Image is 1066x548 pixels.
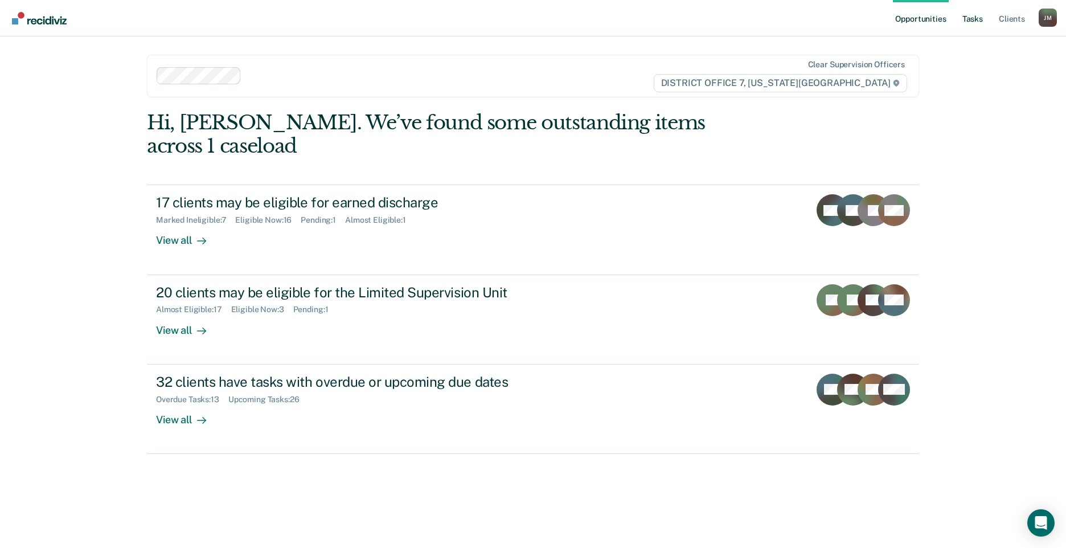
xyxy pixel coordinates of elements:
div: Pending : 1 [301,215,345,225]
span: DISTRICT OFFICE 7, [US_STATE][GEOGRAPHIC_DATA] [654,74,907,92]
div: View all [156,225,220,247]
div: J M [1039,9,1057,27]
button: Profile dropdown button [1039,9,1057,27]
img: Recidiviz [12,12,67,24]
div: View all [156,404,220,426]
div: Marked Ineligible : 7 [156,215,235,225]
div: Clear supervision officers [808,60,905,69]
div: 20 clients may be eligible for the Limited Supervision Unit [156,284,556,301]
div: Eligible Now : 16 [235,215,301,225]
div: 17 clients may be eligible for earned discharge [156,194,556,211]
div: Upcoming Tasks : 26 [228,395,309,404]
div: Hi, [PERSON_NAME]. We’ve found some outstanding items across 1 caseload [147,111,765,158]
div: Open Intercom Messenger [1027,509,1055,537]
div: Almost Eligible : 17 [156,305,231,314]
div: Eligible Now : 3 [231,305,293,314]
div: Pending : 1 [293,305,338,314]
a: 17 clients may be eligible for earned dischargeMarked Ineligible:7Eligible Now:16Pending:1Almost ... [147,185,919,275]
div: Almost Eligible : 1 [345,215,415,225]
a: 32 clients have tasks with overdue or upcoming due datesOverdue Tasks:13Upcoming Tasks:26View all [147,365,919,454]
div: 32 clients have tasks with overdue or upcoming due dates [156,374,556,390]
div: Overdue Tasks : 13 [156,395,228,404]
a: 20 clients may be eligible for the Limited Supervision UnitAlmost Eligible:17Eligible Now:3Pendin... [147,275,919,365]
div: View all [156,314,220,337]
